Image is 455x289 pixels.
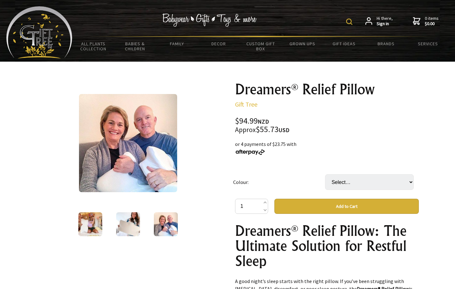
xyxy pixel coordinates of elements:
[235,149,265,155] img: Afterpay
[278,126,289,134] span: USD
[235,82,419,97] h1: Dreamers® Relief Pillow
[235,125,256,134] small: Approx
[365,16,393,27] a: Hi there,Sign in
[235,100,257,108] a: Gift Tree
[413,16,439,27] a: 0 items$0.00
[235,223,419,269] h1: Dreamers® Relief Pillow: The Ultimate Solution for Restful Sleep
[198,37,240,50] a: Decor
[365,37,407,50] a: Brands
[6,6,72,58] img: Babyware - Gifts - Toys and more...
[258,118,269,125] span: NZD
[407,37,449,50] a: Services
[377,21,393,27] strong: Sign in
[162,14,256,27] img: Babywear - Gifts - Toys & more
[323,37,365,50] a: Gift Ideas
[114,37,156,55] a: Babies & Children
[154,212,178,236] img: Dreamers® Relief Pillow
[116,212,140,236] img: Dreamers® Relief Pillow
[281,37,323,50] a: Grown Ups
[235,117,419,134] div: $94.99 $55.73
[377,16,393,27] span: Hi there,
[72,37,114,55] a: All Plants Collection
[78,212,102,236] img: Dreamers® Relief Pillow
[79,94,177,192] img: Dreamers® Relief Pillow
[425,21,439,27] strong: $0.00
[425,15,439,27] span: 0 items
[274,199,419,214] button: Add to Cart
[235,140,419,155] div: or 4 payments of $23.75 with
[240,37,282,55] a: Custom Gift Box
[346,19,352,25] img: product search
[156,37,198,50] a: Family
[233,165,325,199] td: Colour:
